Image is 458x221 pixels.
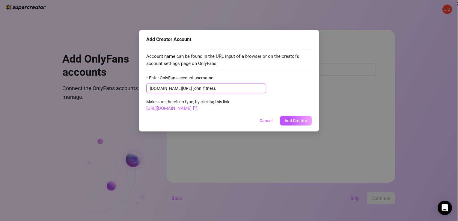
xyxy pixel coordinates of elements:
[193,106,198,110] span: export
[284,118,307,123] span: Add Creator
[146,106,198,111] a: [URL][DOMAIN_NAME]export
[146,36,312,43] div: Add Creator Account
[150,85,192,92] span: [DOMAIN_NAME][URL]
[146,99,230,111] span: Make sure there's no typo, by clicking this link:
[146,75,217,81] label: Enter OnlyFans account username
[193,85,263,92] input: Enter OnlyFans account username
[260,118,273,123] span: Cancel
[280,116,312,125] button: Add Creator
[146,53,312,67] span: Account name can be found in the URL input of a browser or on the creator's account settings page...
[255,116,278,125] button: Cancel
[438,201,452,215] div: Open Intercom Messenger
